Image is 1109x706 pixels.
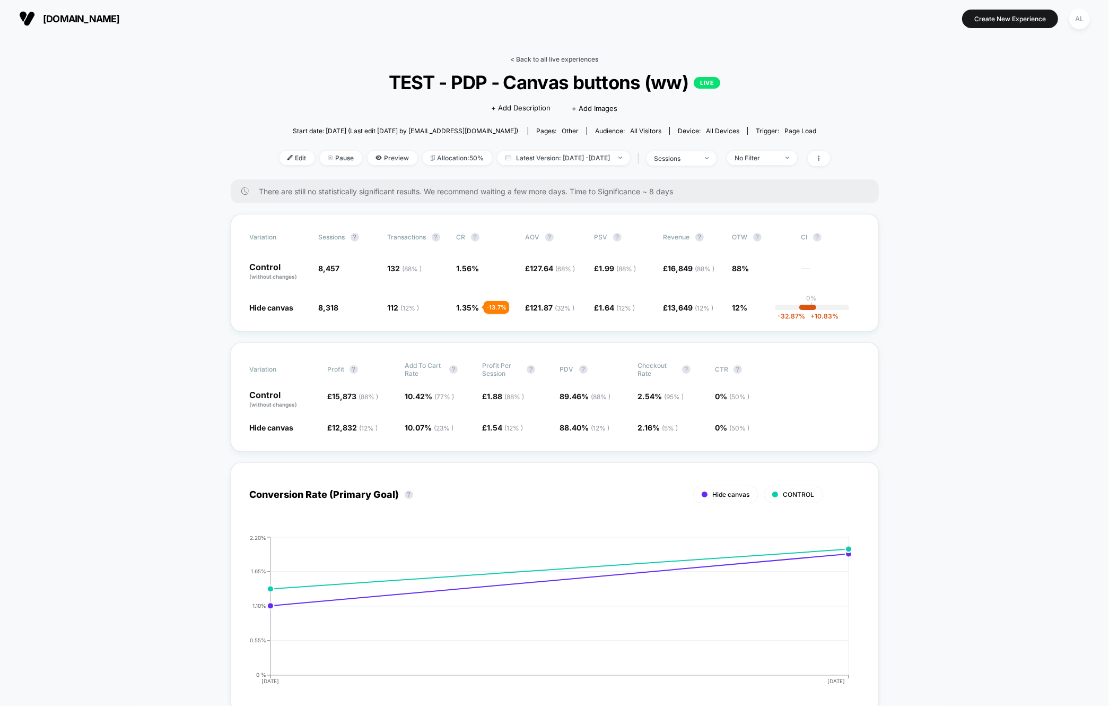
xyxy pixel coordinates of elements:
[359,424,378,432] span: ( 12 % )
[560,423,610,432] span: 88.40 %
[595,264,636,273] span: £
[250,273,298,280] span: (without changes)
[664,393,684,401] span: ( 95 % )
[753,233,762,242] button: ?
[487,392,524,401] span: 1.88
[530,303,575,312] span: 121.87
[733,365,742,374] button: ?
[328,155,333,160] img: end
[405,361,444,377] span: Add To Cart Rate
[618,157,622,159] img: end
[287,155,293,160] img: edit
[527,365,535,374] button: ?
[962,10,1058,28] button: Create New Experience
[638,423,678,432] span: 2.16 %
[511,55,599,63] a: < Back to all live experiences
[505,155,511,160] img: calendar
[405,392,454,401] span: 10.42 %
[293,127,518,135] span: Start date: [DATE] (Last edit [DATE] by [EMAIL_ADDRESS][DOMAIN_NAME])
[239,535,849,694] div: CONVERSION_RATE
[405,490,413,499] button: ?
[250,233,308,242] span: Variation
[526,233,540,241] span: AOV
[250,391,317,409] p: Control
[457,264,479,273] span: 1.56 %
[403,265,422,273] span: ( 88 % )
[599,303,635,312] span: 1.64
[663,303,714,312] span: £
[706,127,739,135] span: all devices
[423,151,492,165] span: Allocation: 50%
[695,233,704,242] button: ?
[591,424,610,432] span: ( 12 % )
[663,264,715,273] span: £
[526,264,575,273] span: £
[756,127,816,135] div: Trigger:
[713,490,750,498] span: Hide canvas
[695,304,714,312] span: ( 12 % )
[250,637,266,643] tspan: 0.55%
[482,392,524,401] span: £
[662,424,678,432] span: ( 5 % )
[617,265,636,273] span: ( 88 % )
[457,303,479,312] span: 1.35 %
[327,392,378,401] span: £
[405,423,453,432] span: 10.07 %
[638,392,684,401] span: 2.54 %
[732,303,748,312] span: 12%
[504,393,524,401] span: ( 88 % )
[319,264,340,273] span: 8,457
[280,151,315,165] span: Edit
[388,264,422,273] span: 132
[449,365,458,374] button: ?
[530,264,575,273] span: 127.64
[613,233,622,242] button: ?
[560,365,574,373] span: PDV
[434,424,453,432] span: ( 23 % )
[262,678,280,684] tspan: [DATE]
[694,77,720,89] p: LIVE
[695,265,715,273] span: ( 88 % )
[785,157,789,159] img: end
[332,392,378,401] span: 15,873
[250,303,294,312] span: Hide canvas
[359,393,378,401] span: ( 88 % )
[251,568,266,574] tspan: 1.65%
[487,423,523,432] span: 1.54
[332,423,378,432] span: 12,832
[810,312,815,320] span: +
[491,103,551,114] span: + Add Description
[562,127,579,135] span: other
[327,423,378,432] span: £
[801,233,860,242] span: CI
[783,490,815,498] span: CONTROL
[595,127,661,135] div: Audience:
[828,678,845,684] tspan: [DATE]
[16,10,123,27] button: [DOMAIN_NAME]
[630,127,661,135] span: All Visitors
[801,265,860,281] span: ---
[705,157,709,159] img: end
[457,233,466,241] span: CR
[252,602,266,609] tspan: 1.10%
[504,424,523,432] span: ( 12 % )
[482,361,521,377] span: Profit Per Session
[545,233,554,242] button: ?
[572,104,617,113] span: + Add Images
[784,127,816,135] span: Page Load
[497,151,630,165] span: Latest Version: [DATE] - [DATE]
[595,303,635,312] span: £
[778,312,805,320] span: -32.87 %
[555,304,575,312] span: ( 32 % )
[259,187,858,196] span: There are still no statistically significant results. We recommend waiting a few more days . Time...
[19,11,35,27] img: Visually logo
[307,71,802,93] span: TEST - PDP - Canvas buttons (ww)
[654,154,697,162] div: sessions
[811,302,813,310] p: |
[729,424,749,432] span: ( 50 % )
[732,233,791,242] span: OTW
[599,264,636,273] span: 1.99
[250,361,308,377] span: Variation
[663,233,690,241] span: Revenue
[471,233,479,242] button: ?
